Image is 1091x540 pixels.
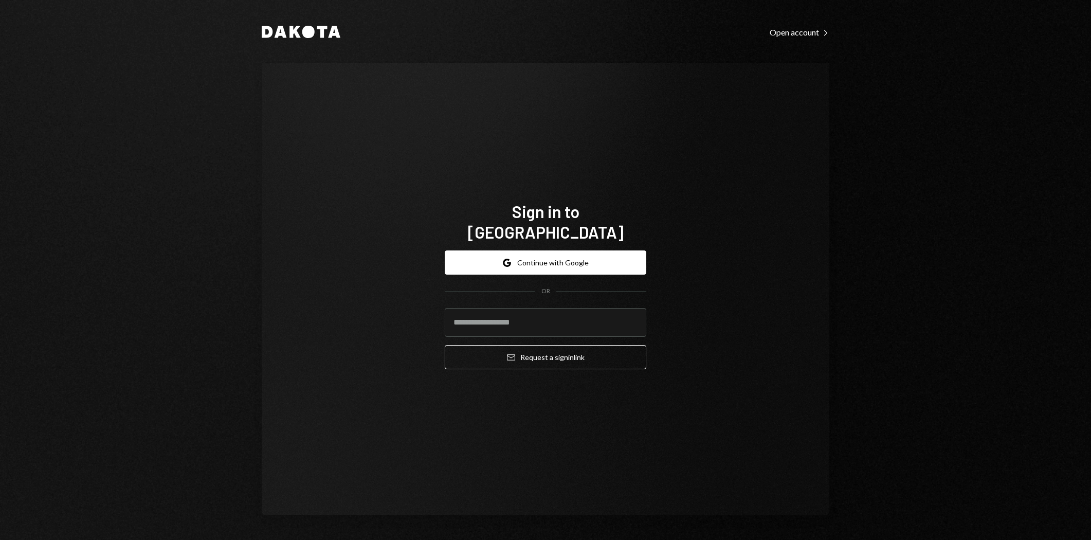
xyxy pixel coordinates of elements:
h1: Sign in to [GEOGRAPHIC_DATA] [445,201,646,242]
button: Request a signinlink [445,345,646,369]
a: Open account [770,26,829,38]
div: OR [541,287,550,296]
button: Continue with Google [445,250,646,275]
div: Open account [770,27,829,38]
